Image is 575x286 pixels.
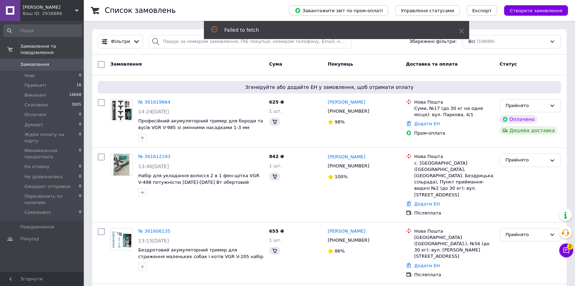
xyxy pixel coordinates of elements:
h1: Список замовлень [105,6,176,15]
div: Прийнято [506,231,547,239]
span: 13:15[DATE] [138,238,169,243]
span: Управління статусами [401,8,454,13]
a: № 361612193 [138,154,170,159]
span: 0 [79,148,81,160]
span: Минимальная предоплата [24,148,79,160]
span: 1 шт. [269,238,282,243]
a: Додати ЕН [414,121,440,126]
span: Оплачені [24,112,46,118]
span: Замовлення [20,61,49,68]
span: 0 [79,112,81,118]
span: 842 ₴ [269,154,284,159]
button: Чат з покупцем2 [559,243,573,257]
a: Фото товару [110,153,133,176]
span: Самовывоз [24,209,51,216]
span: Покупець [328,61,353,67]
span: 16668 [69,92,81,98]
button: Створити замовлення [504,5,568,16]
div: Післяплата [414,210,494,216]
a: № 361619664 [138,99,170,105]
a: Фото товару [110,228,133,250]
span: Виконані [24,92,46,98]
span: Збережені фільтри: [410,38,457,45]
div: Нова Пошта [414,228,494,234]
span: Покупці [20,236,39,242]
div: Оплачено [500,115,537,123]
span: 0 [79,122,81,128]
span: 100% [335,174,348,179]
span: Думают [24,122,43,128]
button: Управління статусами [395,5,460,16]
span: Створити замовлення [510,8,562,13]
div: Післяплата [414,272,494,278]
div: Суми, №17 (до 30 кг на одне місце): вул. Паркова, 4/1 [414,105,494,118]
span: 0 [79,164,81,170]
span: 0 [79,183,81,190]
a: Бездротовий акумуляторний тример для стриження маленьких собак і котів VGR V-205 набір 3 в 1 [138,247,263,265]
img: Фото товару [111,228,132,250]
span: Всі [469,38,476,45]
div: Failed to fetch [224,27,442,33]
a: Додати ЕН [414,201,440,206]
a: Фото товару [110,99,133,121]
input: Пошук за номером замовлення, ПІБ покупця, номером телефону, Email, номером накладної [149,35,352,48]
img: Фото товару [113,154,130,175]
img: Фото товару [111,99,132,121]
span: Лова-Лова [23,4,75,10]
span: 98% [335,119,345,125]
button: Експорт [467,5,497,16]
span: 655 ₴ [269,228,284,234]
span: 3005 [72,102,81,108]
span: [PHONE_NUMBER] [328,108,369,114]
div: Дешева доставка [500,126,558,135]
span: 0 [79,193,81,206]
span: 86% [335,248,345,254]
span: 0 [79,73,81,79]
span: 16 [76,82,81,89]
span: Фільтри [111,38,130,45]
a: Додати ЕН [414,263,440,268]
div: [GEOGRAPHIC_DATA] ([GEOGRAPHIC_DATA].), №56 (до 30 кг): вул. [PERSON_NAME][STREET_ADDRESS] [414,234,494,260]
a: Професійний акумуляторний тример для бороди та вусів VGR V-985 зі змінними насадками 1-3 мм [138,118,263,130]
span: 14:24[DATE] [138,109,169,114]
span: Замовлення та повідомлення [20,43,84,56]
span: [PHONE_NUMBER] [328,163,369,168]
span: Cума [269,61,282,67]
span: Статус [500,61,517,67]
span: Не дозвонились [24,174,63,180]
a: Створити замовлення [497,8,568,13]
span: 0 [79,174,81,180]
span: 0 [79,209,81,216]
div: Ваш ID: 2938886 [23,10,84,17]
span: Скасовані [24,102,48,108]
span: 1 шт. [269,108,282,114]
div: Пром-оплата [414,130,494,136]
span: Замовлення [110,61,142,67]
div: Прийнято [506,102,547,110]
span: На отмену [24,164,49,170]
div: Прийнято [506,157,547,164]
span: Ожидает отправки [24,183,70,190]
div: Нова Пошта [414,153,494,160]
div: с. [GEOGRAPHIC_DATA] ([GEOGRAPHIC_DATA], [GEOGRAPHIC_DATA]. Бездрицька сільрада), Пункт приймання... [414,160,494,198]
span: 13:46[DATE] [138,164,169,169]
span: (19689) [477,39,495,44]
a: [PERSON_NAME] [328,228,366,235]
a: Набір для укладання волосся 2 в 1 фен-щітка VGR V-498 потужністю [DATE]-[DATE] Вт обертовий керам... [138,173,259,191]
span: Згенеруйте або додайте ЕН у замовлення, щоб отримати оплату [101,84,558,91]
input: Пошук [3,24,82,37]
a: [PERSON_NAME] [328,99,366,106]
span: Завантажити звіт по пром-оплаті [295,7,383,14]
span: Повідомлення [20,224,54,230]
span: Прийняті [24,82,46,89]
button: Завантажити звіт по пром-оплаті [289,5,388,16]
span: Перезвонить по наличию [24,193,79,206]
span: 0 [79,131,81,144]
span: 1 шт. [269,163,282,168]
span: [PHONE_NUMBER] [328,238,369,243]
span: Нові [24,73,35,79]
div: Нова Пошта [414,99,494,105]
